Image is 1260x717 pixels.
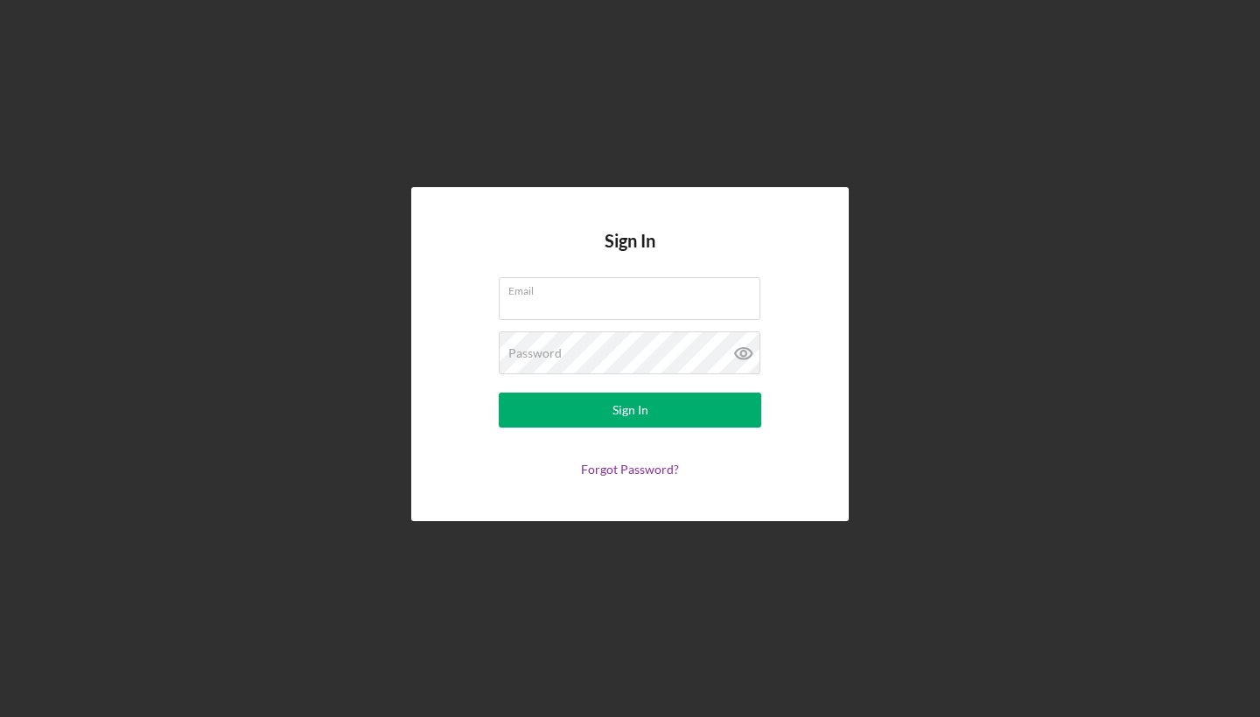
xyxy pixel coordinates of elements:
[508,278,760,297] label: Email
[605,231,655,277] h4: Sign In
[508,346,562,360] label: Password
[499,393,761,428] button: Sign In
[612,393,648,428] div: Sign In
[581,462,679,477] a: Forgot Password?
